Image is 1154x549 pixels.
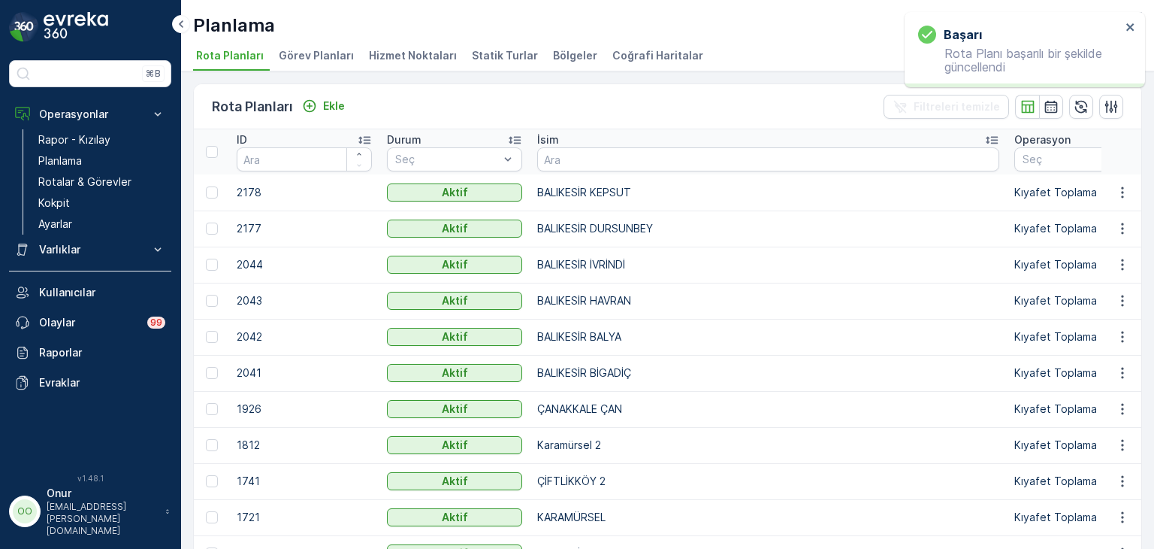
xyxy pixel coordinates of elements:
button: Varlıklar [9,235,171,265]
p: 99 [150,317,162,329]
button: Aktif [387,220,522,238]
p: Planlama [193,14,275,38]
p: Aktif [442,474,468,489]
td: 2177 [229,211,379,247]
td: 2043 [229,283,379,319]
p: Planlama [38,153,82,168]
input: Ara [537,147,999,171]
button: close [1125,21,1136,35]
td: ÇANAKKALE ÇAN [530,391,1007,427]
td: ÇİFTLİKKÖY 2 [530,463,1007,499]
p: Aktif [442,438,468,453]
div: Toggle Row Selected [206,187,218,199]
button: Operasyonlar [9,99,171,129]
button: Aktif [387,400,522,418]
td: 2041 [229,355,379,391]
p: Varlıklar [39,242,141,257]
p: ID [237,132,247,147]
p: Aktif [442,293,468,308]
p: Kokpit [38,196,70,211]
p: Filtreleri temizle [914,99,1000,114]
p: Operasyon [1014,132,1071,147]
p: Ekle [323,99,345,114]
td: 1741 [229,463,379,499]
div: Toggle Row Selected [206,259,218,271]
a: Olaylar99 [9,308,171,338]
td: 2178 [229,174,379,211]
span: v 1.48.1 [9,474,171,483]
td: BALIKESİR BALYA [530,319,1007,355]
p: Operasyonlar [39,107,141,122]
div: Toggle Row Selected [206,367,218,379]
p: Ayarlar [38,217,72,232]
a: Raporlar [9,338,171,368]
div: Toggle Row Selected [206,331,218,343]
td: BALIKESİR DURSUNBEY [530,211,1007,247]
p: Evraklar [39,375,165,390]
td: 1926 [229,391,379,427]
td: BALIKESİR İVRİNDİ [530,247,1007,283]
div: OO [13,499,37,523]
a: Ayarlar [32,214,171,235]
button: Aktif [387,184,522,202]
td: Karamürsel 2 [530,427,1007,463]
td: BALIKESİR KEPSUT [530,174,1007,211]
span: Coğrafi Haritalar [612,48,703,63]
a: Rotalar & Görevler [32,171,171,193]
a: Planlama [32,150,171,171]
div: Toggle Row Selected [206,295,218,307]
div: Toggle Row Selected [206,223,218,235]
div: Toggle Row Selected [206,439,218,451]
td: 2044 [229,247,379,283]
p: İsim [537,132,559,147]
p: Rota Planları [212,96,293,117]
span: Görev Planları [279,48,354,63]
td: BALIKESİR HAVRAN [530,283,1007,319]
p: Aktif [442,221,468,236]
td: 2042 [229,319,379,355]
button: Aktif [387,436,522,454]
button: OOOnur[EMAIL_ADDRESS][PERSON_NAME][DOMAIN_NAME] [9,486,171,537]
button: Aktif [387,508,522,526]
button: Aktif [387,256,522,274]
p: Aktif [442,257,468,272]
img: logo [9,12,39,42]
button: Ekle [296,97,351,115]
p: Kullanıcılar [39,285,165,300]
p: Aktif [442,329,468,344]
td: 1721 [229,499,379,535]
span: Rota Planları [196,48,264,63]
p: Aktif [442,402,468,417]
a: Rapor - Kızılay [32,129,171,150]
p: Seç [1023,152,1126,167]
p: Raporlar [39,345,165,360]
button: Aktif [387,292,522,310]
a: Evraklar [9,368,171,398]
a: Kokpit [32,193,171,214]
span: Statik Turlar [472,48,538,63]
td: 1812 [229,427,379,463]
button: Filtreleri temizle [884,95,1009,119]
a: Kullanıcılar [9,278,171,308]
input: Ara [237,147,372,171]
div: Toggle Row Selected [206,403,218,415]
h3: başarı [944,26,982,44]
p: [EMAIL_ADDRESS][PERSON_NAME][DOMAIN_NAME] [47,501,158,537]
span: Hizmet Noktaları [369,48,457,63]
p: Aktif [442,185,468,200]
p: ⌘B [146,68,161,80]
p: Rota Planı başarılı bir şekilde güncellendi [918,47,1121,74]
p: Seç [395,152,499,167]
td: KARAMÜRSEL [530,499,1007,535]
td: BALIKESİR BİGADİÇ [530,355,1007,391]
p: Rapor - Kızılay [38,132,110,147]
p: Rotalar & Görevler [38,174,131,190]
button: Aktif [387,328,522,346]
p: Aktif [442,365,468,381]
button: Aktif [387,364,522,382]
div: Toggle Row Selected [206,511,218,523]
p: Onur [47,486,158,501]
button: Aktif [387,472,522,490]
img: logo_dark-DEwI_e13.png [44,12,108,42]
span: Bölgeler [553,48,597,63]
